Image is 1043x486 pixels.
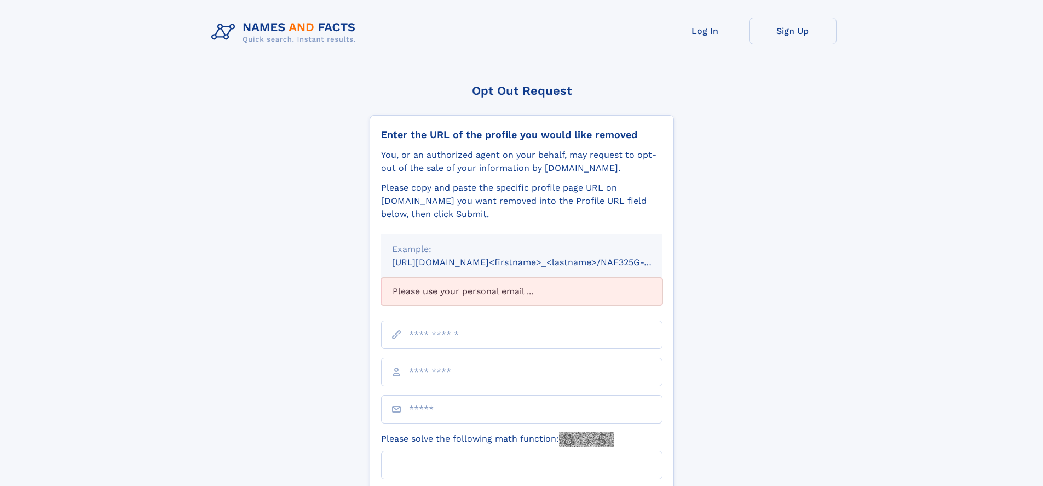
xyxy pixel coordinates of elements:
a: Log In [661,18,749,44]
div: Please copy and paste the specific profile page URL on [DOMAIN_NAME] you want removed into the Pr... [381,181,662,221]
div: Example: [392,243,652,256]
small: [URL][DOMAIN_NAME]<firstname>_<lastname>/NAF325G-xxxxxxxx [392,257,683,267]
div: Opt Out Request [370,84,674,98]
div: Enter the URL of the profile you would like removed [381,129,662,141]
div: Please use your personal email ... [381,278,662,305]
img: Logo Names and Facts [207,18,365,47]
a: Sign Up [749,18,837,44]
div: You, or an authorized agent on your behalf, may request to opt-out of the sale of your informatio... [381,148,662,175]
label: Please solve the following math function: [381,432,614,447]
